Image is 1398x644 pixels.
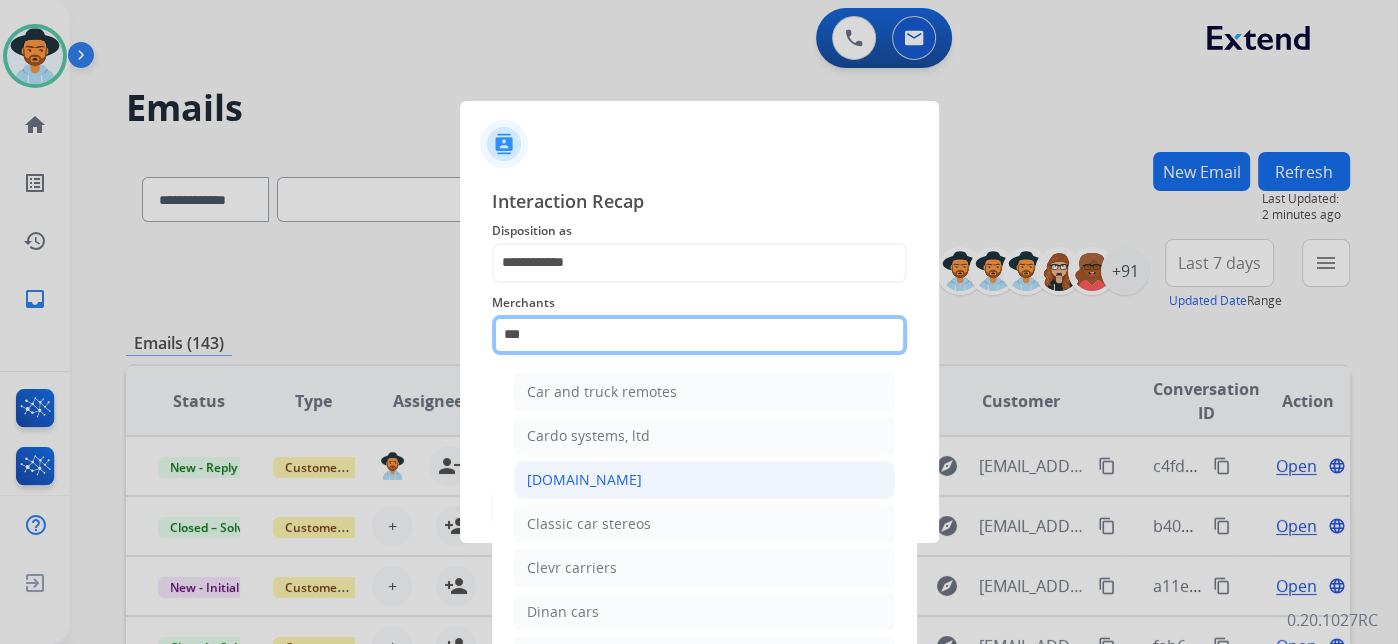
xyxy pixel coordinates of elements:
span: Merchants [492,291,907,315]
p: 0.20.1027RC [1287,608,1378,632]
div: Cardo systems, ltd [527,426,650,446]
div: Clevr carriers [527,558,617,578]
span: Interaction Recap [492,187,907,219]
div: Classic car stereos [527,514,651,534]
div: Dinan cars [527,602,599,622]
img: contactIcon [480,120,528,168]
div: [DOMAIN_NAME] [527,470,642,490]
span: Disposition as [492,219,907,243]
div: Car and truck remotes [527,382,677,402]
